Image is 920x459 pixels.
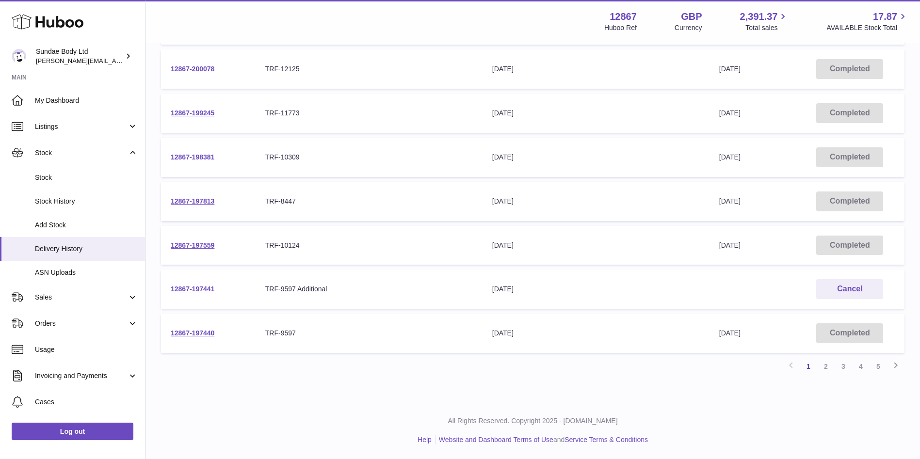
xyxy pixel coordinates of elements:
[171,65,214,73] a: 12867-200078
[35,345,138,354] span: Usage
[35,268,138,277] span: ASN Uploads
[826,23,908,32] span: AVAILABLE Stock Total
[35,319,128,328] span: Orders
[36,57,194,64] span: [PERSON_NAME][EMAIL_ADDRESS][DOMAIN_NAME]
[171,285,214,293] a: 12867-197441
[492,329,700,338] div: [DATE]
[265,329,473,338] div: TRF-9597
[171,329,214,337] a: 12867-197440
[873,10,897,23] span: 17.87
[171,241,214,249] a: 12867-197559
[265,109,473,118] div: TRF-11773
[719,241,741,249] span: [DATE]
[265,285,473,294] div: TRF-9597 Additional
[265,197,473,206] div: TRF-8447
[719,109,741,117] span: [DATE]
[492,241,700,250] div: [DATE]
[12,49,26,63] img: dianne@sundaebody.com
[36,47,123,65] div: Sundae Body Ltd
[565,436,648,443] a: Service Terms & Conditions
[35,173,138,182] span: Stock
[35,244,138,253] span: Delivery History
[800,358,817,375] a: 1
[870,358,887,375] a: 5
[35,148,128,158] span: Stock
[265,153,473,162] div: TRF-10309
[171,197,214,205] a: 12867-197813
[492,197,700,206] div: [DATE]
[265,241,473,250] div: TRF-10124
[817,358,835,375] a: 2
[153,416,912,426] p: All Rights Reserved. Copyright 2025 - [DOMAIN_NAME]
[35,371,128,380] span: Invoicing and Payments
[719,65,741,73] span: [DATE]
[418,436,432,443] a: Help
[740,10,778,23] span: 2,391.37
[265,64,473,74] div: TRF-12125
[35,197,138,206] span: Stock History
[492,109,700,118] div: [DATE]
[35,122,128,131] span: Listings
[816,279,883,299] button: Cancel
[835,358,852,375] a: 3
[492,64,700,74] div: [DATE]
[171,109,214,117] a: 12867-199245
[610,10,637,23] strong: 12867
[35,293,128,302] span: Sales
[436,435,648,444] li: and
[492,285,700,294] div: [DATE]
[604,23,637,32] div: Huboo Ref
[719,153,741,161] span: [DATE]
[740,10,789,32] a: 2,391.37 Total sales
[681,10,702,23] strong: GBP
[719,329,741,337] span: [DATE]
[745,23,789,32] span: Total sales
[852,358,870,375] a: 4
[35,96,138,105] span: My Dashboard
[439,436,553,443] a: Website and Dashboard Terms of Use
[675,23,702,32] div: Currency
[12,423,133,440] a: Log out
[35,397,138,407] span: Cases
[171,153,214,161] a: 12867-198381
[826,10,908,32] a: 17.87 AVAILABLE Stock Total
[719,197,741,205] span: [DATE]
[35,221,138,230] span: Add Stock
[492,153,700,162] div: [DATE]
